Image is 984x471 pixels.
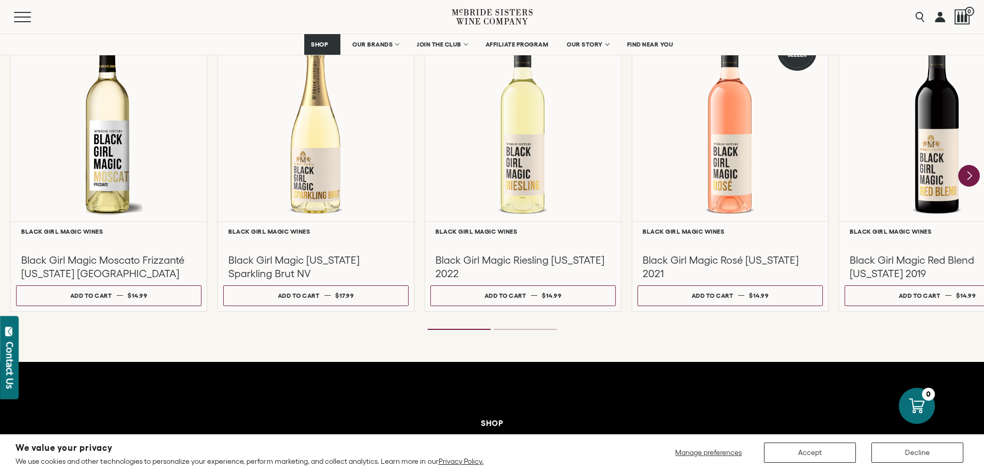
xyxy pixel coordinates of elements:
h2: We value your privacy [15,444,483,452]
button: Next [958,165,980,187]
a: FIND NEAR YOU [620,34,680,55]
a: AFFILIATE PROGRAM [479,34,555,55]
a: Pink Best Seller Black Girl Magic Rosé California Black Girl Magic Wines Black Girl Magic Rosé [U... [632,20,829,312]
span: AFFILIATE PROGRAM [486,41,549,48]
div: Add to cart [692,288,733,303]
button: Add to cart $14.99 [16,285,201,306]
span: $14.99 [542,292,561,299]
button: Decline [871,443,963,463]
a: Privacy Policy. [439,457,483,465]
button: Accept [764,443,856,463]
h3: Black Girl Magic Riesling [US_STATE] 2022 [435,253,611,280]
div: Add to cart [278,288,320,303]
span: $14.99 [128,292,147,299]
div: Add to cart [899,288,941,303]
a: OUR BRANDS [346,34,405,55]
span: FIND NEAR YOU [627,41,674,48]
h6: Black Girl Magic Wines [21,228,196,235]
h6: Black Girl Magic Wines [435,228,611,235]
a: White Black Girl Magic Moscato Frizzanté California NV Black Girl Magic Wines Black Girl Magic Mo... [10,20,207,312]
div: Add to cart [70,288,112,303]
button: Mobile Menu Trigger [14,12,51,22]
button: Manage preferences [669,443,748,463]
h3: Black Girl Magic [US_STATE] Sparkling Brut NV [228,253,403,280]
li: Page dot 2 [494,329,557,330]
a: SHOP [304,34,340,55]
button: Add to cart $17.99 [223,285,409,306]
div: Add to cart [485,288,526,303]
a: White Black Girl Magic California Sparkling Brut Black Girl Magic Wines Black Girl Magic [US_STAT... [217,20,414,312]
span: OUR STORY [567,41,603,48]
span: $14.99 [749,292,769,299]
span: JOIN THE CLUB [417,41,461,48]
h6: Black Girl Magic Wines [643,228,818,235]
h3: Black Girl Magic Rosé [US_STATE] 2021 [643,253,818,280]
h6: Black Girl Magic Wines [228,228,403,235]
a: White Black Girl Magic Riesling California Black Girl Magic Wines Black Girl Magic Riesling [US_S... [425,20,621,312]
button: Add to cart $14.99 [430,285,616,306]
span: Manage preferences [675,448,742,457]
li: Page dot 1 [428,329,491,330]
div: Contact Us [5,342,15,389]
a: OUR STORY [560,34,615,55]
span: $17.99 [335,292,354,299]
span: OUR BRANDS [352,41,393,48]
span: 0 [965,7,974,16]
span: $14.99 [956,292,976,299]
a: JOIN THE CLUB [410,34,474,55]
button: Add to cart $14.99 [637,285,823,306]
h3: Black Girl Magic Moscato Frizzanté [US_STATE] [GEOGRAPHIC_DATA] [21,253,196,280]
div: 0 [922,388,935,401]
p: We use cookies and other technologies to personalize your experience, perform marketing, and coll... [15,457,483,466]
span: SHOP [311,41,329,48]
